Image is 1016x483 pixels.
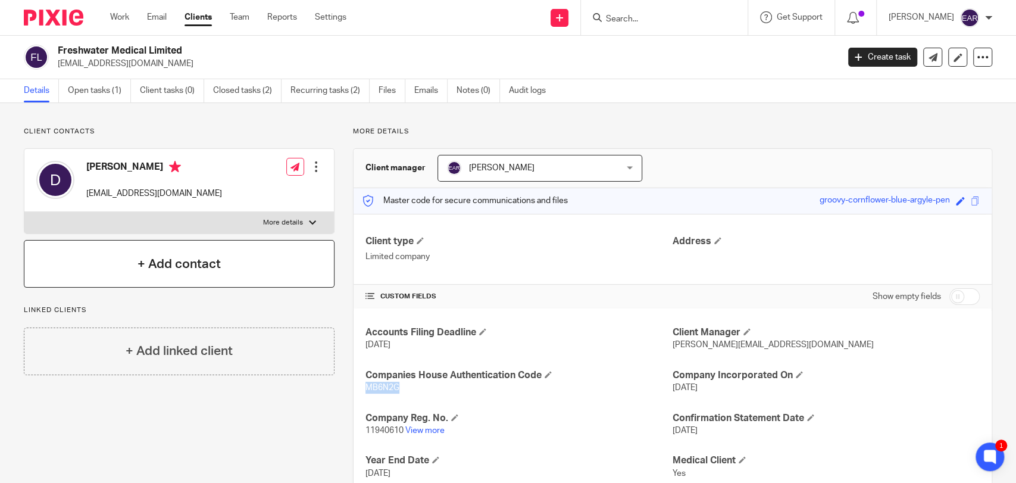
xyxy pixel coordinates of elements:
[673,454,980,467] h4: Medical Client
[365,426,404,435] span: 11940610
[213,79,282,102] a: Closed tasks (2)
[414,79,448,102] a: Emails
[140,79,204,102] a: Client tasks (0)
[365,369,673,382] h4: Companies House Authentication Code
[315,11,346,23] a: Settings
[777,13,823,21] span: Get Support
[24,306,335,315] p: Linked clients
[147,11,167,23] a: Email
[365,384,399,392] span: MB6N2G
[365,292,673,301] h4: CUSTOM FIELDS
[169,161,181,173] i: Primary
[36,161,74,199] img: svg%3E
[24,127,335,136] p: Client contacts
[24,45,49,70] img: svg%3E
[58,58,830,70] p: [EMAIL_ADDRESS][DOMAIN_NAME]
[673,412,980,425] h4: Confirmation Statement Date
[126,342,233,360] h4: + Add linked client
[673,469,686,478] span: Yes
[86,161,222,176] h4: [PERSON_NAME]
[86,188,222,200] p: [EMAIL_ADDRESS][DOMAIN_NAME]
[673,326,980,339] h4: Client Manager
[58,45,676,57] h2: Freshwater Medical Limited
[290,79,370,102] a: Recurring tasks (2)
[365,162,426,174] h3: Client manager
[405,426,445,435] a: View more
[889,11,954,23] p: [PERSON_NAME]
[605,14,712,25] input: Search
[447,161,461,175] img: svg%3E
[820,194,950,208] div: groovy-cornflower-blue-argyle-pen
[848,48,917,67] a: Create task
[353,127,992,136] p: More details
[673,426,698,435] span: [DATE]
[995,440,1007,451] div: 1
[673,369,980,382] h4: Company Incorporated On
[362,195,568,207] p: Master code for secure communications and files
[673,341,874,349] span: [PERSON_NAME][EMAIL_ADDRESS][DOMAIN_NAME]
[673,235,980,248] h4: Address
[365,326,673,339] h4: Accounts Filing Deadline
[263,218,303,228] p: More details
[267,11,297,23] a: Reports
[185,11,212,23] a: Clients
[379,79,405,102] a: Files
[365,251,673,263] p: Limited company
[110,11,129,23] a: Work
[960,8,979,27] img: svg%3E
[137,255,221,273] h4: + Add contact
[230,11,249,23] a: Team
[24,10,83,26] img: Pixie
[365,469,390,478] span: [DATE]
[365,454,673,467] h4: Year End Date
[24,79,59,102] a: Details
[469,164,534,172] span: [PERSON_NAME]
[68,79,131,102] a: Open tasks (1)
[365,235,673,248] h4: Client type
[873,291,941,303] label: Show empty fields
[457,79,500,102] a: Notes (0)
[509,79,555,102] a: Audit logs
[365,341,390,349] span: [DATE]
[673,384,698,392] span: [DATE]
[365,412,673,425] h4: Company Reg. No.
